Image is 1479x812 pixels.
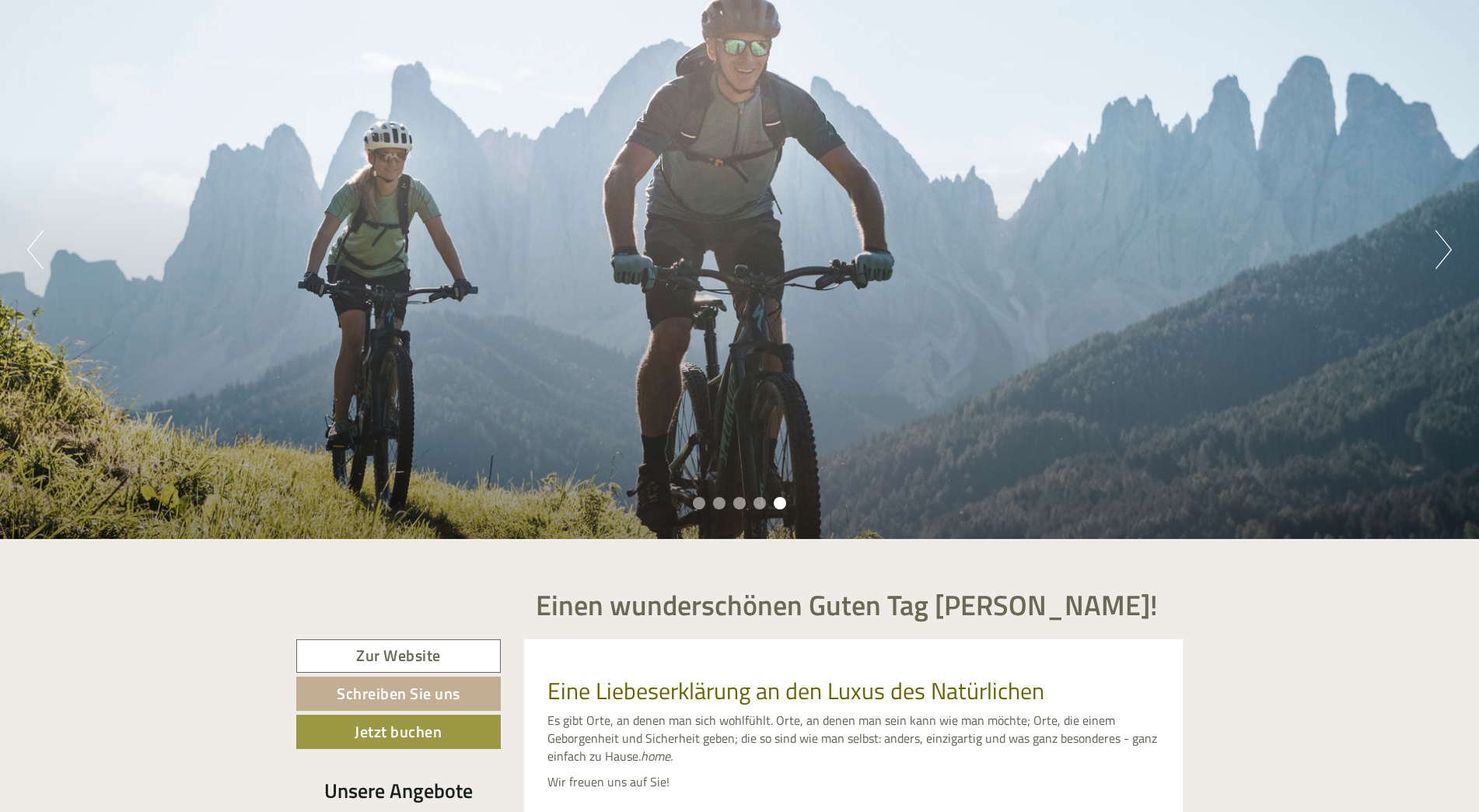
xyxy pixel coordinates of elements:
[12,42,248,89] div: Guten Tag, wie können wir Ihnen helfen?
[23,75,240,86] small: 12:57
[547,673,1044,709] span: Eine Liebeserklärung an den Luxus des Natürlichen
[296,715,501,749] a: Jetzt buchen
[279,12,334,38] div: [DATE]
[536,590,1158,621] h1: Einen wunderschönen Guten Tag [PERSON_NAME]!
[512,403,613,437] button: Senden
[641,747,673,765] em: home.
[1435,230,1452,269] button: Next
[547,773,1160,791] p: Wir freuen uns auf Sie!
[27,230,44,269] button: Previous
[296,677,501,711] a: Schreiben Sie uns
[547,712,1160,765] p: Es gibt Orte, an denen man sich wohlfühlt. Orte, an denen man sein kann wie man möchte; Orte, die...
[296,639,501,673] a: Zur Website
[23,45,240,58] div: [GEOGRAPHIC_DATA]
[296,776,501,805] div: Unsere Angebote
